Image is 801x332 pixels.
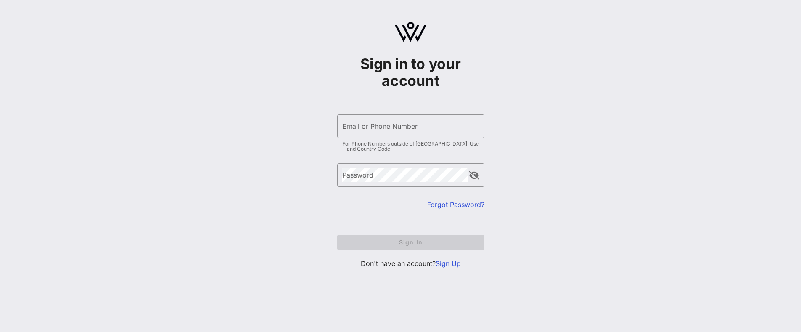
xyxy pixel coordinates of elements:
[427,200,484,209] a: Forgot Password?
[469,171,479,180] button: append icon
[337,56,484,89] h1: Sign in to your account
[342,141,479,151] div: For Phone Numbers outside of [GEOGRAPHIC_DATA]: Use + and Country Code
[337,258,484,268] p: Don't have an account?
[395,22,426,42] img: logo.svg
[436,259,461,268] a: Sign Up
